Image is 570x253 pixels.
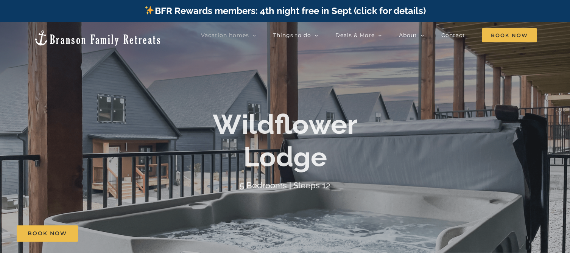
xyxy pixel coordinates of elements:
[399,33,417,38] span: About
[144,5,425,16] a: BFR Rewards members: 4th night free in Sept (click for details)
[240,180,330,190] h4: 5 Bedrooms | Sleeps 12
[335,33,375,38] span: Deals & More
[17,225,78,242] a: Book Now
[273,28,318,43] a: Things to do
[145,6,154,15] img: ✨
[441,28,465,43] a: Contact
[213,108,358,172] b: Wildflower Lodge
[28,230,67,237] span: Book Now
[273,33,311,38] span: Things to do
[201,33,249,38] span: Vacation homes
[201,28,256,43] a: Vacation homes
[335,28,382,43] a: Deals & More
[441,33,465,38] span: Contact
[33,29,162,47] img: Branson Family Retreats Logo
[201,28,537,43] nav: Main Menu
[482,28,537,42] span: Book Now
[399,28,424,43] a: About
